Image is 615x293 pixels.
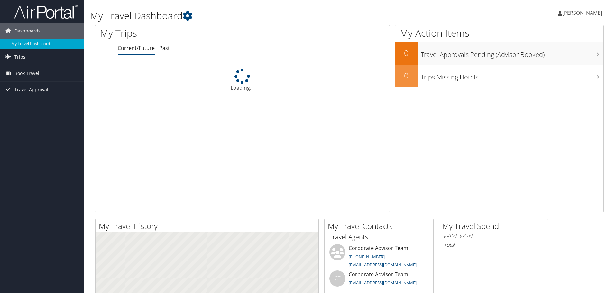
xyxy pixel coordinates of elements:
li: Corporate Advisor Team [326,270,432,291]
h2: 0 [395,70,418,81]
a: [EMAIL_ADDRESS][DOMAIN_NAME] [349,262,417,268]
h2: 0 [395,48,418,59]
span: Book Travel [14,65,39,81]
img: airportal-logo.png [14,4,78,19]
h3: Travel Agents [329,233,428,242]
a: 0Travel Approvals Pending (Advisor Booked) [395,42,603,65]
h2: My Travel History [99,221,318,232]
h1: My Trips [100,26,262,40]
span: Trips [14,49,25,65]
h6: Total [444,241,543,248]
a: Current/Future [118,44,155,51]
span: Travel Approval [14,82,48,98]
h1: My Travel Dashboard [90,9,436,23]
a: Past [159,44,170,51]
a: [EMAIL_ADDRESS][DOMAIN_NAME] [349,280,417,286]
h6: [DATE] - [DATE] [444,233,543,239]
a: [PHONE_NUMBER] [349,254,385,260]
a: 0Trips Missing Hotels [395,65,603,87]
h3: Travel Approvals Pending (Advisor Booked) [421,47,603,59]
li: Corporate Advisor Team [326,244,432,270]
h2: My Travel Contacts [328,221,433,232]
div: Loading... [95,69,390,92]
a: [PERSON_NAME] [558,3,609,23]
h3: Trips Missing Hotels [421,69,603,82]
h1: My Action Items [395,26,603,40]
div: CT [329,270,345,287]
h2: My Travel Spend [442,221,548,232]
span: [PERSON_NAME] [562,9,602,16]
span: Dashboards [14,23,41,39]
